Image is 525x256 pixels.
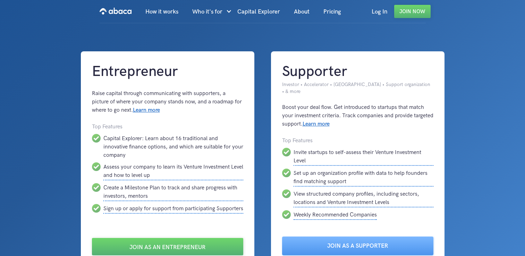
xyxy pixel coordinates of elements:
h1: Supporter [282,62,433,81]
a: Join as a Supporter [282,237,433,255]
a: Join as an Entrepreneur [92,238,243,255]
div: Assess your company to learn its Venture Investment Level and how to level up [103,162,243,180]
div: Top Features [282,137,433,145]
div: Investor • Accelerator • [GEOGRAPHIC_DATA] • Support organization • & more [282,81,433,95]
div: View structured company profiles, including sectors, locations and Venture Investment Levels [294,189,433,207]
a: Learn more [303,121,330,127]
div: Top Features [92,123,243,131]
div: Invite startups to self-assess their Venture Investment Level [294,148,433,166]
div: Raise capital through communicating with supporters, a picture of where your company stands now, ... [92,89,243,114]
div: Capital Explorer: Learn about 16 traditional and innovative finance options, and which are suitab... [103,134,243,160]
h1: Entrepreneur [92,62,243,81]
div: Weekly Recommended Companies [294,210,377,220]
a: Learn more [133,107,160,113]
div: Sign up or apply for support from participating Supporters [103,204,243,214]
div: Create a Milestone Plan to track and share progress with investors, mentors [103,183,243,201]
img: Abaca logo [100,6,132,17]
a: Join Now [394,5,431,18]
div: Boost your deal flow. Get introduced to startups that match your investment criteria. Track compa... [282,103,433,128]
div: Set up an organization profile with data to help founders find matching support [294,169,433,187]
